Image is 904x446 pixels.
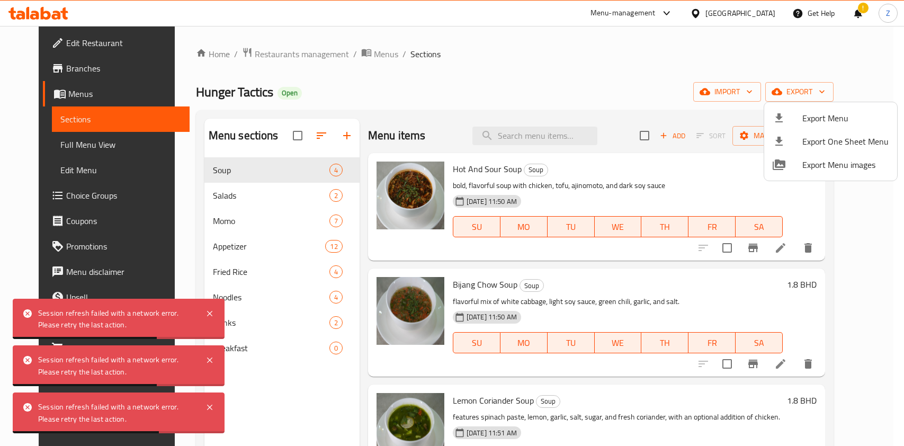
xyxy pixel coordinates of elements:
[38,354,195,378] div: Session refresh failed with a network error. Please retry the last action.
[764,153,897,176] li: Export Menu images
[802,112,889,124] span: Export Menu
[38,401,195,425] div: Session refresh failed with a network error. Please retry the last action.
[802,135,889,148] span: Export One Sheet Menu
[764,106,897,130] li: Export menu items
[38,307,195,331] div: Session refresh failed with a network error. Please retry the last action.
[764,130,897,153] li: Export one sheet menu items
[802,158,889,171] span: Export Menu images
